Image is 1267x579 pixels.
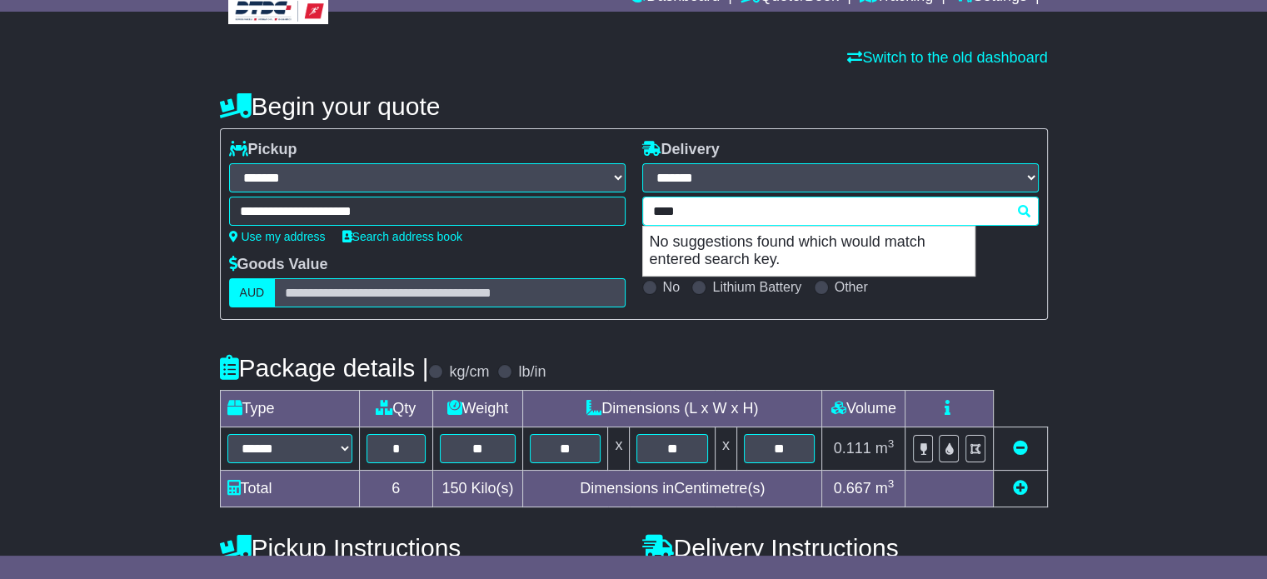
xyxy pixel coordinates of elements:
td: Volume [822,391,905,427]
td: 6 [359,471,432,507]
td: x [608,427,630,471]
span: 0.111 [834,440,871,457]
td: Qty [359,391,432,427]
label: No [663,279,680,295]
td: Kilo(s) [432,471,522,507]
sup: 3 [888,437,895,450]
label: Other [835,279,868,295]
label: AUD [229,278,276,307]
label: lb/in [518,363,546,382]
label: Delivery [642,141,720,159]
a: Remove this item [1013,440,1028,457]
sup: 3 [888,477,895,490]
td: Weight [432,391,522,427]
td: Dimensions in Centimetre(s) [522,471,821,507]
label: Pickup [229,141,297,159]
span: m [875,480,895,497]
typeahead: Please provide city [642,197,1039,226]
h4: Pickup Instructions [220,534,626,562]
h4: Package details | [220,354,429,382]
span: 150 [441,480,466,497]
td: Total [220,471,359,507]
h4: Begin your quote [220,92,1048,120]
td: Type [220,391,359,427]
label: Goods Value [229,256,328,274]
p: No suggestions found which would match entered search key. [643,227,975,276]
a: Search address book [342,230,462,243]
a: Switch to the old dashboard [847,49,1047,66]
a: Use my address [229,230,326,243]
td: x [715,427,736,471]
label: kg/cm [449,363,489,382]
h4: Delivery Instructions [642,534,1048,562]
span: m [875,440,895,457]
a: Add new item [1013,480,1028,497]
label: Lithium Battery [712,279,801,295]
td: Dimensions (L x W x H) [522,391,821,427]
span: 0.667 [834,480,871,497]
